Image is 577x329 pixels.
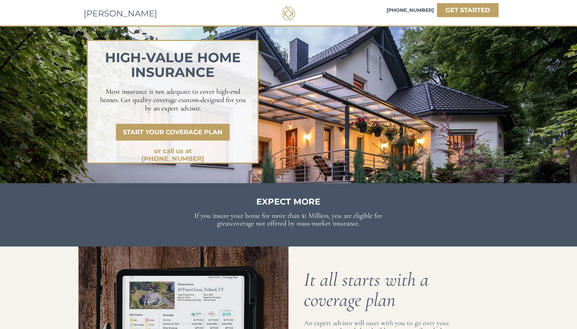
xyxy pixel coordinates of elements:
strong: or call us at [PHONE_NUMBER] [141,147,204,163]
span: HIGH-VALUE home insurance [105,49,241,80]
span: [PERSON_NAME] [84,8,157,19]
span: coverage not offered by mass-market insurance. [231,219,360,228]
span: [PHONE_NUMBER] [387,7,434,13]
strong: GET STARTED [445,6,490,14]
span: It all starts with a coverage plan [304,268,429,312]
a: START YOUR COVERAGE PLAN [116,124,230,141]
span: EXPECT MORE [256,196,320,207]
span: Most insurance is not adequate to cover high-end homes. Get quality coverage custom-designed for ... [100,87,246,113]
a: GET STARTED [437,3,499,17]
strong: START YOUR COVERAGE PLAN [123,128,223,136]
a: or call us at [PHONE_NUMBER] [127,145,218,157]
span: If you insure your home for more than $1 Million, you are eligible for great [194,212,382,228]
